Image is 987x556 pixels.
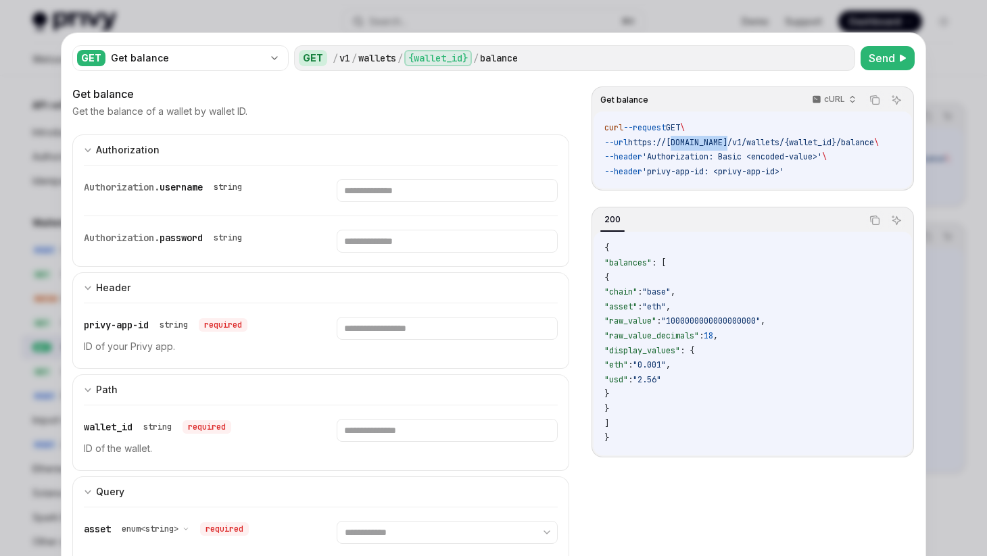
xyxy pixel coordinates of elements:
[604,403,609,414] span: }
[480,51,518,65] div: balance
[72,374,569,405] button: expand input section
[628,374,633,385] span: :
[761,315,765,326] span: ,
[84,181,160,193] span: Authorization.
[604,243,609,253] span: {
[671,286,675,297] span: ,
[339,51,350,65] div: v1
[623,122,666,133] span: --request
[680,122,685,133] span: \
[661,315,761,326] span: "1000000000000000000"
[96,280,130,296] div: Header
[642,301,666,312] span: "eth"
[637,286,642,297] span: :
[358,51,396,65] div: wallets
[604,345,680,356] span: "display_values"
[183,420,231,434] div: required
[111,51,264,65] div: Get balance
[604,432,609,443] span: }
[680,345,694,356] span: : {
[404,50,472,66] div: {wallet_id}
[600,211,625,228] div: 200
[604,301,637,312] span: "asset"
[72,105,247,118] p: Get the balance of a wallet by wallet ID.
[84,319,149,331] span: privy-app-id
[604,286,637,297] span: "chain"
[604,137,628,148] span: --url
[72,476,569,507] button: expand input section
[160,181,203,193] span: username
[637,301,642,312] span: :
[604,151,642,162] span: --header
[473,51,479,65] div: /
[200,522,249,536] div: required
[84,179,247,195] div: Authorization.username
[72,44,289,72] button: GETGet balance
[604,330,699,341] span: "raw_value_decimals"
[604,272,609,283] span: {
[84,421,133,433] span: wallet_id
[666,359,671,370] span: ,
[699,330,704,341] span: :
[600,95,648,105] span: Get balance
[72,86,569,102] div: Get balance
[84,440,304,457] p: ID of the wallet.
[199,318,247,332] div: required
[888,91,905,109] button: Ask AI
[84,230,247,246] div: Authorization.password
[713,330,718,341] span: ,
[633,359,666,370] span: "0.001"
[666,122,680,133] span: GET
[398,51,403,65] div: /
[642,286,671,297] span: "base"
[861,46,915,70] button: Send
[333,51,338,65] div: /
[604,166,642,177] span: --header
[804,89,862,111] button: cURL
[652,257,666,268] span: : [
[666,301,671,312] span: ,
[604,418,609,429] span: ]
[604,359,628,370] span: "eth"
[642,166,784,177] span: 'privy-app-id: <privy-app-id>'
[633,374,661,385] span: "2.56"
[869,50,895,66] span: Send
[704,330,713,341] span: 18
[84,232,160,244] span: Authorization.
[604,388,609,399] span: }
[604,257,652,268] span: "balances"
[96,484,124,500] div: Query
[888,211,905,229] button: Ask AI
[604,374,628,385] span: "usd"
[84,521,249,537] div: asset
[628,137,874,148] span: https://[DOMAIN_NAME]/v1/wallets/{wallet_id}/balance
[352,51,357,65] div: /
[122,524,178,534] span: enum<string>
[72,272,569,303] button: expand input section
[84,338,304,355] p: ID of your Privy app.
[84,523,111,535] span: asset
[866,211,884,229] button: Copy the contents from the code block
[628,359,633,370] span: :
[77,50,105,66] div: GET
[299,50,327,66] div: GET
[824,94,845,105] p: cURL
[604,122,623,133] span: curl
[604,315,656,326] span: "raw_value"
[96,142,160,158] div: Authorization
[866,91,884,109] button: Copy the contents from the code block
[84,317,247,333] div: privy-app-id
[656,315,661,326] span: :
[642,151,822,162] span: 'Authorization: Basic <encoded-value>'
[96,382,118,398] div: Path
[160,232,203,244] span: password
[122,522,189,536] button: enum<string>
[84,419,231,435] div: wallet_id
[874,137,879,148] span: \
[822,151,827,162] span: \
[72,134,569,165] button: expand input section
